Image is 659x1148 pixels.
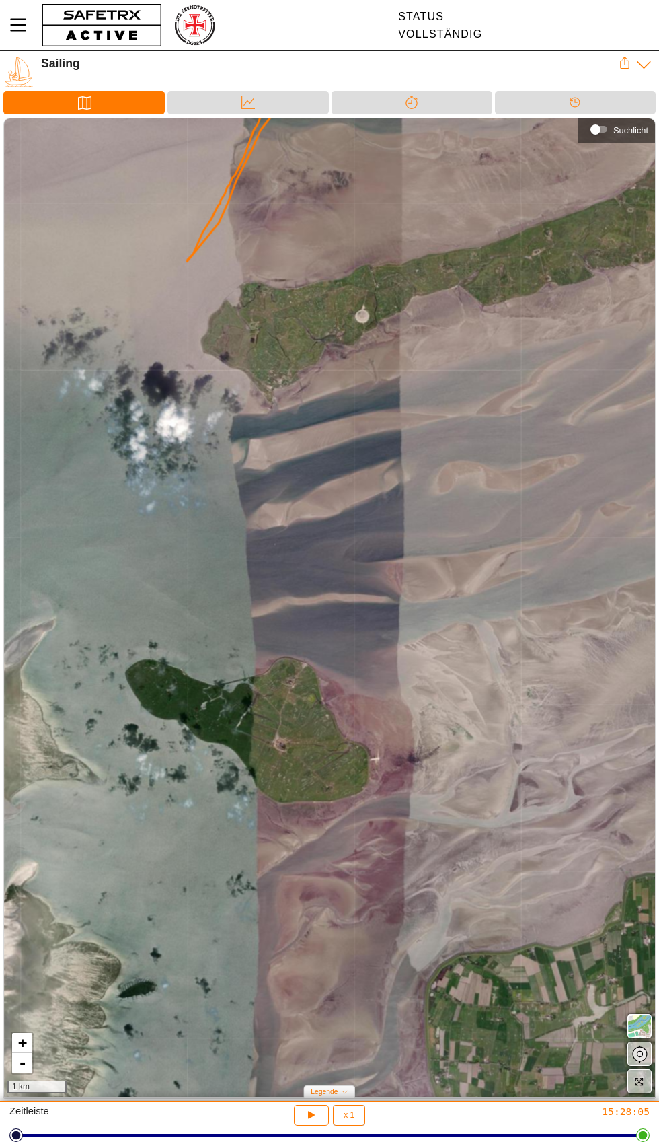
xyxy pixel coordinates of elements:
[311,1088,338,1096] span: Legende
[3,91,165,114] div: Karte
[613,125,648,135] div: Suchlicht
[495,91,656,114] div: Timeline
[332,91,492,114] div: Trennung
[398,28,482,40] div: Vollständig
[3,57,34,87] img: SAILING.svg
[398,11,482,23] div: Status
[9,1105,221,1126] div: Zeitleiste
[438,1105,650,1118] div: 15:28:05
[167,91,328,114] div: Daten
[344,1111,354,1119] span: x 1
[12,1033,32,1053] a: Zoom in
[333,1105,365,1126] button: x 1
[585,119,648,139] div: Suchlicht
[12,1053,32,1073] a: Zoom out
[41,57,619,71] div: Sailing
[7,1081,67,1093] div: 1 km
[173,3,216,47] img: RescueLogo.png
